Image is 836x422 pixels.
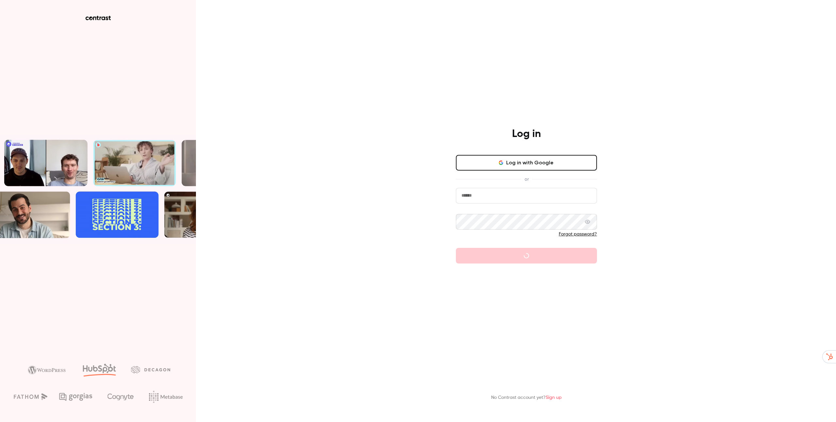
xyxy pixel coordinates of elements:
[521,176,532,183] span: or
[559,232,597,236] a: Forgot password?
[512,128,541,141] h4: Log in
[131,366,170,373] img: decagon
[456,155,597,171] button: Log in with Google
[491,394,562,401] p: No Contrast account yet?
[546,395,562,400] a: Sign up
